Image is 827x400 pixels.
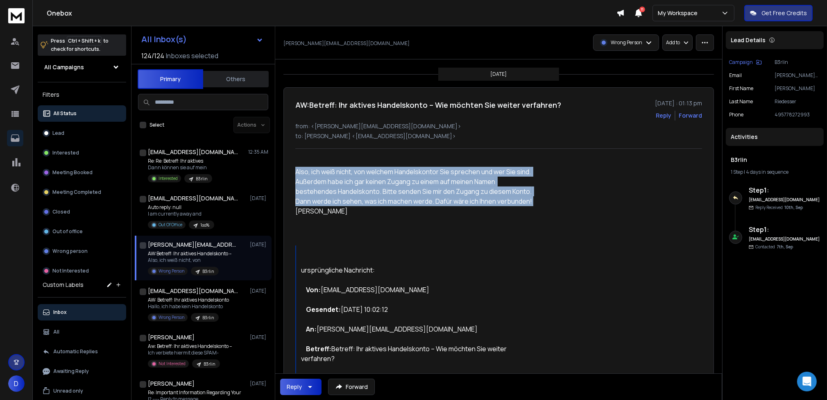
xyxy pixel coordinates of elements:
button: Meeting Completed [38,184,126,200]
h1: [EMAIL_ADDRESS][DOMAIN_NAME] [148,148,238,156]
h3: Custom Labels [43,281,84,289]
button: Others [203,70,269,88]
p: Awaiting Reply [53,368,89,375]
p: Closed [52,209,70,215]
h3: Inboxes selected [166,51,218,61]
p: Not Interested [159,361,186,367]
p: [PERSON_NAME][EMAIL_ADDRESS][DOMAIN_NAME] [775,72,820,79]
b: An: [306,325,317,334]
b: Betreff: [306,344,331,353]
p: Campaign [729,59,753,66]
p: Interested [159,175,178,182]
b: Gesendet: [306,305,341,314]
div: | [731,169,819,175]
p: Reply Received [755,205,803,211]
p: 495778272993 [775,111,820,118]
p: [DATE] [490,71,507,77]
button: Reply [280,379,322,395]
p: I am currently away and [148,211,214,217]
div: [PERSON_NAME] [295,206,535,216]
p: Auto reply: null [148,204,214,211]
button: D [8,375,25,392]
p: Also, ich weiß nicht, von [148,257,231,264]
h1: B3rlin [731,156,819,164]
p: Out of office [52,228,83,235]
h1: [EMAIL_ADDRESS][DOMAIN_NAME] [148,194,238,202]
p: Inbox [53,309,67,316]
p: [DATE] [250,288,268,294]
button: Interested [38,145,126,161]
p: Last Name [729,98,753,105]
span: 4 days in sequence [746,168,788,175]
p: [PERSON_NAME][EMAIL_ADDRESS][DOMAIN_NAME] [283,40,410,47]
button: Wrong person [38,243,126,259]
p: Not Interested [52,268,89,274]
span: 7th, Sep [777,244,793,250]
p: Aw: Betreff: Ihr aktives Handelskonto – [148,343,232,350]
p: Interested [52,150,79,156]
h3: Filters [38,89,126,100]
button: All Inbox(s) [135,31,270,48]
p: All [53,329,59,335]
p: Wrong Person [159,268,184,274]
h6: [EMAIL_ADDRESS][DOMAIN_NAME] [749,236,820,242]
p: Contacted [755,244,793,250]
div: ursprüngliche Nachricht: [EMAIL_ADDRESS][DOMAIN_NAME] [DATE] 10:02:12 [PERSON_NAME][EMAIL_ADDRESS... [301,265,530,393]
p: Wrong Person [611,39,642,46]
h1: All Campaigns [44,63,84,71]
h1: All Inbox(s) [141,35,187,43]
p: Ich verbiete hiermit diese SPAM- [148,350,232,356]
p: Get Free Credits [761,9,807,17]
p: Hallo, ich habe kein Handelskonto [148,303,229,310]
p: B3rlin [775,59,820,66]
p: 1oo% [200,222,209,228]
div: Forward [679,111,702,120]
h1: [PERSON_NAME][EMAIL_ADDRESS][DOMAIN_NAME] [148,241,238,249]
h6: Step 1 : [749,225,820,234]
p: Re: Important Information Regarding Your [148,389,241,396]
p: [DATE] : 01:13 pm [655,99,702,107]
h1: [PERSON_NAME] [148,380,195,388]
button: All Campaigns [38,59,126,75]
span: 1 Step [731,168,743,175]
p: [PERSON_NAME] [775,85,820,92]
p: from: <[PERSON_NAME][EMAIL_ADDRESS][DOMAIN_NAME]> [295,122,702,130]
p: B3rlin [202,268,214,275]
p: Automatic Replies [53,348,98,355]
p: 12:35 AM [248,149,268,155]
p: AW: Betreff: Ihr aktives Handelskonto [148,297,229,303]
p: All Status [53,110,77,117]
div: Reply [287,383,302,391]
p: Wrong Person [159,314,184,320]
span: 11 [639,7,645,12]
p: B3rlin [196,176,207,182]
p: Meeting Completed [52,189,101,195]
span: Ctrl + Shift + k [67,36,102,45]
p: [DATE] [250,334,268,341]
button: Not Interested [38,263,126,279]
button: Unread only [38,383,126,399]
label: Select [150,122,164,128]
p: Press to check for shortcuts. [51,37,109,53]
p: Riedesser [775,98,820,105]
button: Meeting Booked [38,164,126,181]
p: to: [PERSON_NAME] <[EMAIL_ADDRESS][DOMAIN_NAME]> [295,132,702,140]
button: All [38,324,126,340]
button: Awaiting Reply [38,363,126,380]
div: Open Intercom Messenger [797,372,817,391]
span: 124 / 124 [141,51,164,61]
h1: Onebox [47,8,616,18]
p: B3rlin [204,361,215,367]
button: Automatic Replies [38,343,126,360]
h1: AW:Betreff: Ihr aktives Handelskonto – Wie möchten Sie weiter verfahren? [295,99,561,111]
button: Inbox [38,304,126,320]
h6: [EMAIL_ADDRESS][DOMAIN_NAME] [749,197,820,203]
span: 10th, Sep [784,205,803,210]
h1: [EMAIL_ADDRESS][DOMAIN_NAME] [148,287,238,295]
p: Lead Details [731,36,766,44]
h1: [PERSON_NAME] [148,333,195,341]
button: Reply [656,111,671,120]
button: Out of office [38,223,126,240]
